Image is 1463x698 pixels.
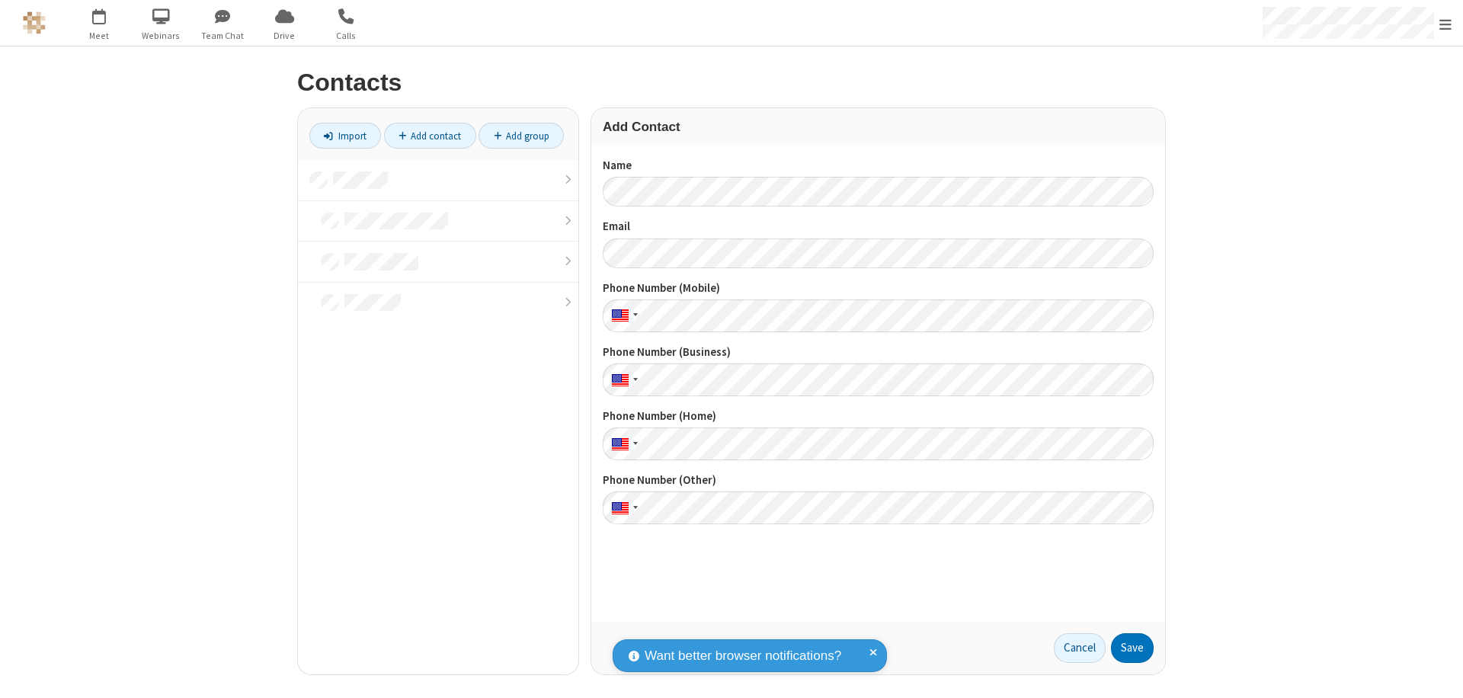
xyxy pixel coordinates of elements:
span: Want better browser notifications? [645,646,841,666]
div: United States: + 1 [603,363,642,396]
img: QA Selenium DO NOT DELETE OR CHANGE [23,11,46,34]
h2: Contacts [297,69,1166,96]
label: Phone Number (Other) [603,472,1154,489]
label: Name [603,157,1154,174]
span: Meet [71,29,128,43]
span: Team Chat [194,29,251,43]
div: United States: + 1 [603,491,642,524]
label: Phone Number (Business) [603,344,1154,361]
span: Drive [256,29,313,43]
label: Phone Number (Home) [603,408,1154,425]
a: Import [309,123,381,149]
span: Calls [318,29,375,43]
a: Add group [479,123,564,149]
div: United States: + 1 [603,299,642,332]
button: Save [1111,633,1154,664]
a: Cancel [1054,633,1106,664]
a: Add contact [384,123,476,149]
label: Phone Number (Mobile) [603,280,1154,297]
div: United States: + 1 [603,427,642,460]
label: Email [603,218,1154,235]
h3: Add Contact [603,120,1154,134]
span: Webinars [133,29,190,43]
